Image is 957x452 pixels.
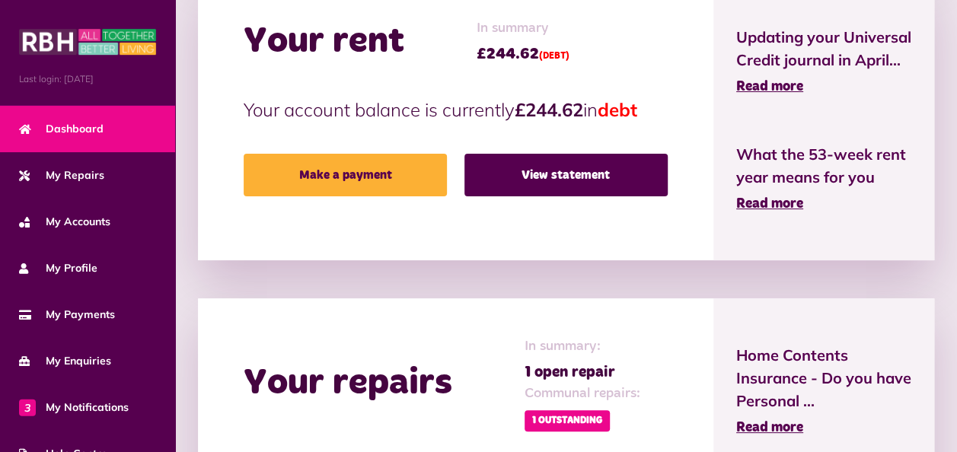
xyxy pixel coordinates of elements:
[19,167,104,183] span: My Repairs
[515,98,583,121] strong: £244.62
[525,410,610,431] span: 1 Outstanding
[477,43,569,65] span: £244.62
[464,154,668,196] a: View statement
[736,26,911,72] span: Updating your Universal Credit journal in April...
[19,399,36,415] span: 3
[19,260,97,276] span: My Profile
[19,399,129,415] span: My Notifications
[19,27,156,57] img: MyRBH
[244,154,447,196] a: Make a payment
[244,361,452,406] h2: Your repairs
[19,307,115,323] span: My Payments
[525,384,640,404] span: Communal repairs:
[525,336,640,357] span: In summary:
[244,20,404,64] h2: Your rent
[539,52,569,61] span: (DEBT)
[598,98,637,121] span: debt
[525,361,640,384] span: 1 open repair
[736,344,911,412] span: Home Contents Insurance - Do you have Personal ...
[19,353,111,369] span: My Enquiries
[19,214,110,230] span: My Accounts
[736,143,911,189] span: What the 53-week rent year means for you
[19,121,104,137] span: Dashboard
[736,143,911,215] a: What the 53-week rent year means for you Read more
[736,80,803,94] span: Read more
[736,26,911,97] a: Updating your Universal Credit journal in April... Read more
[244,96,668,123] p: Your account balance is currently in
[477,18,569,39] span: In summary
[736,344,911,438] a: Home Contents Insurance - Do you have Personal ... Read more
[19,72,156,86] span: Last login: [DATE]
[736,421,803,434] span: Read more
[736,197,803,211] span: Read more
